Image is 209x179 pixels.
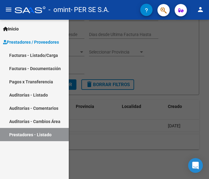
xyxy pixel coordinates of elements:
[3,26,19,32] span: Inicio
[71,3,110,17] span: - PER SE S.A.
[48,3,71,17] span: - omint
[5,6,12,13] mat-icon: menu
[188,158,203,173] div: Open Intercom Messenger
[197,6,204,13] mat-icon: person
[3,39,59,46] span: Prestadores / Proveedores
